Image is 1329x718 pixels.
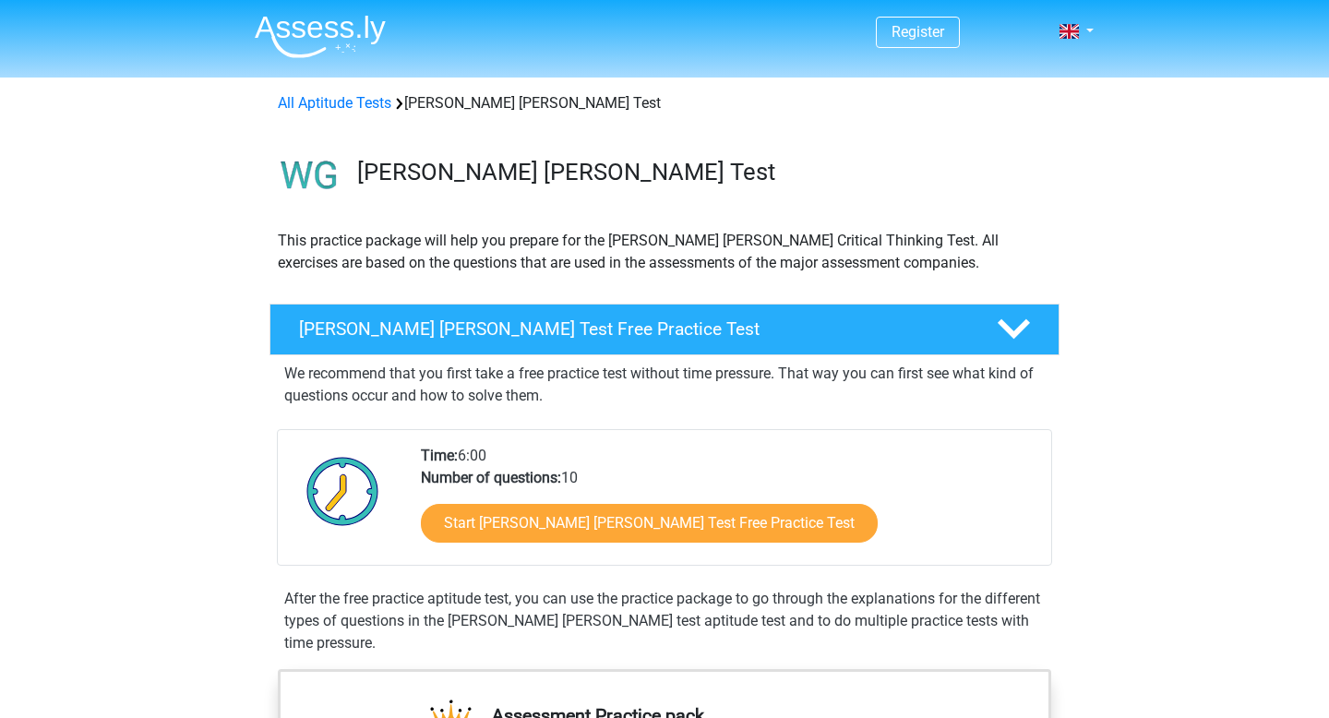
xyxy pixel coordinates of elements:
div: [PERSON_NAME] [PERSON_NAME] Test [270,92,1059,114]
p: We recommend that you first take a free practice test without time pressure. That way you can fir... [284,363,1045,407]
a: Start [PERSON_NAME] [PERSON_NAME] Test Free Practice Test [421,504,878,543]
img: watson glaser test [270,137,349,215]
a: All Aptitude Tests [278,94,391,112]
h4: [PERSON_NAME] [PERSON_NAME] Test Free Practice Test [299,318,967,340]
div: After the free practice aptitude test, you can use the practice package to go through the explana... [277,588,1052,654]
h3: [PERSON_NAME] [PERSON_NAME] Test [357,158,1045,186]
a: Register [892,23,944,41]
b: Time: [421,447,458,464]
img: Assessly [255,15,386,58]
b: Number of questions: [421,469,561,486]
a: [PERSON_NAME] [PERSON_NAME] Test Free Practice Test [262,304,1067,355]
p: This practice package will help you prepare for the [PERSON_NAME] [PERSON_NAME] Critical Thinking... [278,230,1051,274]
img: Clock [296,445,389,537]
div: 6:00 10 [407,445,1050,565]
